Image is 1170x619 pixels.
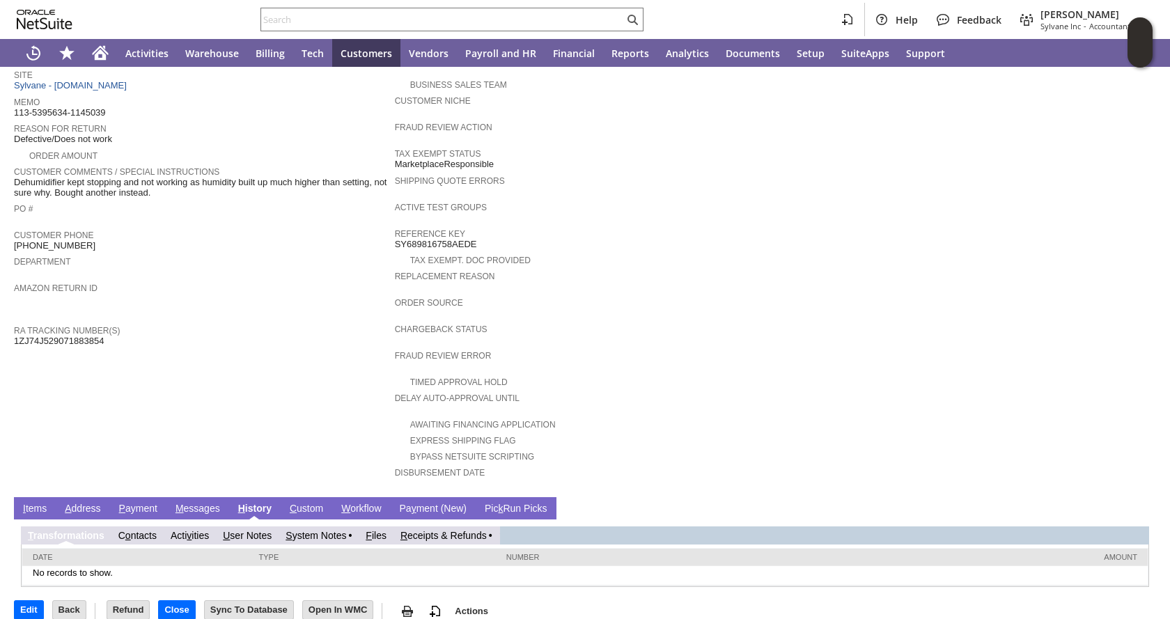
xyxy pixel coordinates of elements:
[259,553,485,561] div: Type
[256,47,285,60] span: Billing
[896,13,918,26] span: Help
[175,503,184,514] span: M
[400,39,457,67] a: Vendors
[61,503,104,516] a: Address
[84,39,117,67] a: Home
[171,530,209,541] a: Activities
[14,257,71,267] a: Department
[107,601,150,619] input: Refund
[14,70,33,80] a: Site
[125,47,169,60] span: Activities
[14,107,106,118] span: 113-5395634-1145039
[118,530,157,541] a: Contacts
[341,47,392,60] span: Customers
[611,47,649,60] span: Reports
[410,256,531,265] a: Tax Exempt. Doc Provided
[1040,21,1081,31] span: Sylvane Inc
[409,47,448,60] span: Vendors
[235,503,275,516] a: History
[395,229,465,239] a: Reference Key
[624,11,641,28] svg: Search
[395,96,471,106] a: Customer Niche
[28,530,33,541] span: T
[410,377,508,387] a: Timed Approval Hold
[92,45,109,61] svg: Home
[50,39,84,67] div: Shortcuts
[14,326,120,336] a: RA Tracking Number(s)
[23,503,26,514] span: I
[410,436,516,446] a: Express Shipping Flag
[400,530,487,541] a: Receipts & Refunds
[58,45,75,61] svg: Shortcuts
[395,272,495,281] a: Replacement reason
[395,393,520,403] a: Delay Auto-Approval Until
[898,39,953,67] a: Support
[22,566,1148,586] td: No records to show.
[14,177,388,198] span: Dehumidifier kept stopping and not working as humidity built up much higher than setting, not sur...
[498,503,503,514] span: k
[395,351,492,361] a: Fraud Review Error
[29,151,97,161] a: Order Amount
[205,601,293,619] input: Sync To Database
[833,39,898,67] a: SuiteApps
[788,39,833,67] a: Setup
[293,39,332,67] a: Tech
[366,530,387,541] a: Files
[395,149,481,159] a: Tax Exempt Status
[286,503,327,516] a: Custom
[366,530,372,541] span: F
[172,503,224,516] a: Messages
[465,47,536,60] span: Payroll and HR
[449,606,494,616] a: Actions
[841,47,889,60] span: SuiteApps
[53,601,86,619] input: Back
[332,39,400,67] a: Customers
[603,39,657,67] a: Reports
[657,39,717,67] a: Analytics
[116,503,161,516] a: Payment
[338,503,384,516] a: Workflow
[1128,17,1153,68] iframe: Click here to launch Oracle Guided Learning Help Panel
[14,240,95,251] span: [PHONE_NUMBER]
[290,503,297,514] span: C
[410,452,534,462] a: Bypass NetSuite Scripting
[159,601,194,619] input: Close
[14,204,33,214] a: PO #
[1128,43,1153,68] span: Oracle Guided Learning Widget. To move around, please hold and drag
[14,230,93,240] a: Customer Phone
[261,11,624,28] input: Search
[15,601,43,619] input: Edit
[33,553,238,561] div: Date
[303,601,373,619] input: Open In WMC
[14,336,104,347] span: 1ZJ74J529071883854
[410,420,556,430] a: Awaiting Financing Application
[14,97,40,107] a: Memo
[117,39,177,67] a: Activities
[223,530,230,541] span: U
[1089,21,1145,31] span: Accountant (F1)
[395,324,487,334] a: Chargeback Status
[395,468,485,478] a: Disbursement Date
[17,10,72,29] svg: logo
[341,503,350,514] span: W
[400,530,407,541] span: R
[395,298,463,308] a: Order Source
[14,124,107,134] a: Reason For Return
[1040,8,1145,21] span: [PERSON_NAME]
[14,134,112,145] span: Defective/Does not work
[717,39,788,67] a: Documents
[28,530,104,541] a: Transformations
[396,503,470,516] a: Payment (New)
[125,530,131,541] span: o
[247,39,293,67] a: Billing
[119,503,125,514] span: P
[19,503,50,516] a: Items
[238,503,245,514] span: H
[395,123,492,132] a: Fraud Review Action
[412,503,416,514] span: y
[223,530,272,541] a: User Notes
[286,530,292,541] span: S
[185,47,239,60] span: Warehouse
[395,239,477,250] span: SY689816758AEDE
[906,47,945,60] span: Support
